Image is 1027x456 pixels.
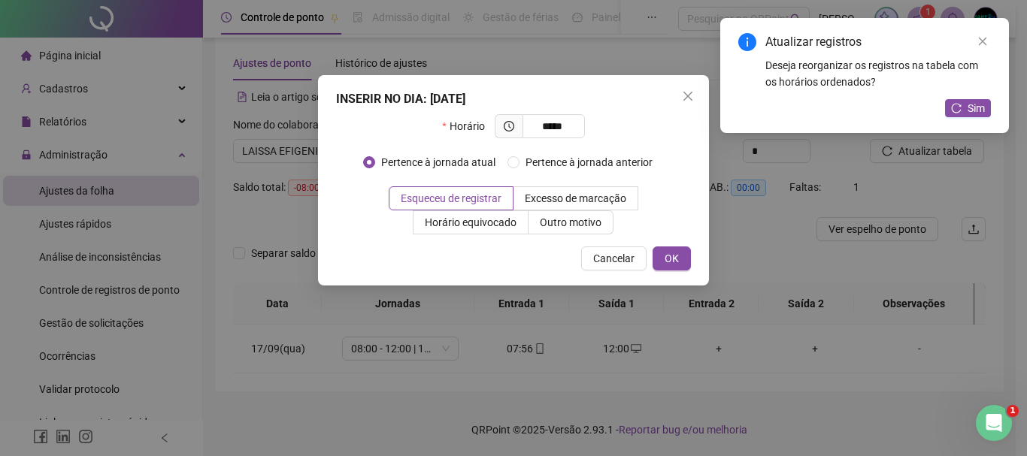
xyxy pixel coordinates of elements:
[401,192,501,204] span: Esqueceu de registrar
[976,405,1012,441] iframe: Intercom live chat
[540,216,601,228] span: Outro motivo
[665,250,679,267] span: OK
[520,154,659,171] span: Pertence à jornada anterior
[682,90,694,102] span: close
[951,103,962,113] span: reload
[653,246,691,270] button: OK
[945,99,991,117] button: Sim
[676,84,700,108] button: Close
[1007,405,1019,417] span: 1
[336,90,691,108] div: INSERIR NO DIA : [DATE]
[765,33,991,51] div: Atualizar registros
[425,216,517,228] span: Horário equivocado
[442,114,494,138] label: Horário
[738,33,756,51] span: info-circle
[581,246,647,270] button: Cancelar
[525,192,626,204] span: Excesso de marcação
[968,100,985,116] span: Sim
[593,250,635,267] span: Cancelar
[974,33,991,50] a: Close
[765,57,991,90] div: Deseja reorganizar os registros na tabela com os horários ordenados?
[977,36,988,47] span: close
[504,121,514,131] span: clock-circle
[375,154,501,171] span: Pertence à jornada atual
